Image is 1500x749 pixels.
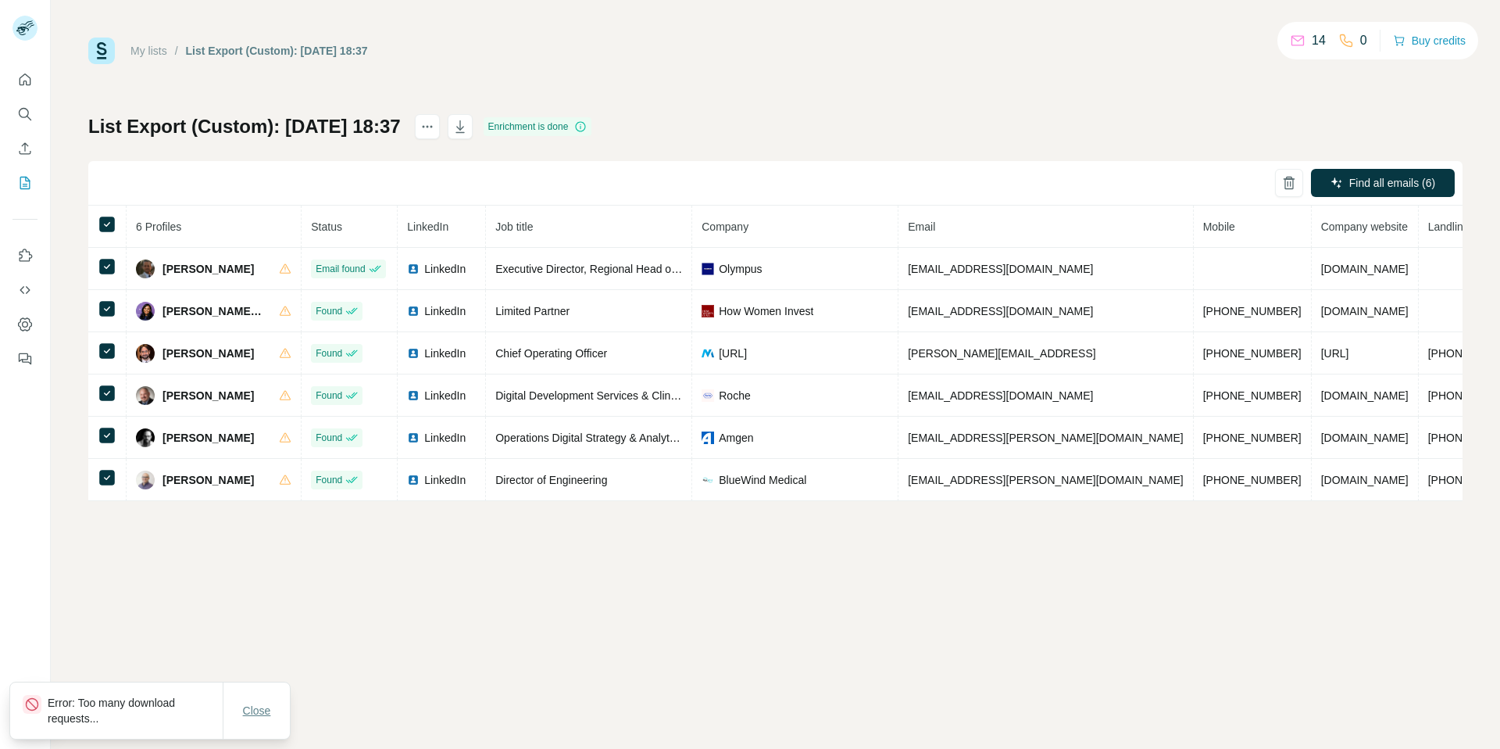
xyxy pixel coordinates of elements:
span: [PHONE_NUMBER] [1203,432,1302,444]
span: [DOMAIN_NAME] [1321,474,1409,486]
span: [EMAIL_ADDRESS][PERSON_NAME][DOMAIN_NAME] [908,474,1183,486]
span: [PHONE_NUMBER] [1203,347,1302,360]
img: Surfe Logo [88,38,115,64]
span: Job title [495,220,533,233]
span: BlueWind Medical [719,472,806,488]
button: Find all emails (6) [1311,169,1455,197]
button: Search [12,100,37,128]
li: / [175,43,178,59]
img: company-logo [702,305,714,317]
span: Director of Engineering [495,474,607,486]
button: Enrich CSV [12,134,37,163]
span: [EMAIL_ADDRESS][DOMAIN_NAME] [908,263,1093,275]
span: Operations Digital Strategy & Analytics Sr. Dr. [495,432,716,444]
span: [DOMAIN_NAME] [1321,263,1409,275]
span: LinkedIn [424,472,466,488]
span: [EMAIL_ADDRESS][DOMAIN_NAME] [908,389,1093,402]
img: LinkedIn logo [407,305,420,317]
span: [DOMAIN_NAME] [1321,305,1409,317]
img: company-logo [702,389,714,402]
span: [PERSON_NAME] [162,472,254,488]
span: Landline [1428,220,1470,233]
span: Found [316,431,342,445]
span: Company [702,220,748,233]
p: 14 [1312,31,1326,50]
button: Buy credits [1393,30,1466,52]
span: Chief Operating Officer [495,347,607,360]
img: Avatar [136,302,155,321]
span: [DOMAIN_NAME] [1321,432,1409,444]
img: LinkedIn logo [407,263,420,275]
img: LinkedIn logo [407,389,420,402]
span: Find all emails (6) [1349,175,1435,191]
span: [EMAIL_ADDRESS][PERSON_NAME][DOMAIN_NAME] [908,432,1183,444]
img: company-logo [702,263,714,275]
span: [PERSON_NAME], PhD [162,303,263,319]
span: Amgen [719,430,753,446]
button: Quick start [12,66,37,94]
span: [DOMAIN_NAME] [1321,389,1409,402]
a: My lists [130,45,167,57]
span: [EMAIL_ADDRESS][DOMAIN_NAME] [908,305,1093,317]
div: Enrichment is done [484,117,592,136]
button: actions [415,114,440,139]
img: LinkedIn logo [407,432,420,444]
span: [URL] [1321,347,1349,360]
span: Found [316,473,342,487]
img: Avatar [136,260,155,278]
span: Found [316,389,342,403]
span: Close [243,703,271,719]
button: My lists [12,169,37,197]
span: How Women Invest [719,303,813,319]
span: [PHONE_NUMBER] [1203,474,1302,486]
span: [URL] [719,346,747,361]
span: [PERSON_NAME] [162,430,254,446]
span: LinkedIn [424,346,466,361]
span: LinkedIn [424,303,466,319]
div: List Export (Custom): [DATE] 18:37 [186,43,368,59]
img: company-logo [702,432,714,444]
span: Digital Development Services & Clinical Insights, Head of Architecture and Engineering [495,389,916,402]
p: Error: Too many download requests... [48,695,223,726]
button: Use Surfe API [12,276,37,304]
span: Mobile [1203,220,1235,233]
img: Avatar [136,471,155,489]
img: Avatar [136,428,155,447]
span: Email found [316,262,365,276]
span: [PERSON_NAME] [162,388,254,403]
span: Status [311,220,342,233]
button: Feedback [12,345,37,373]
span: Limited Partner [495,305,570,317]
button: Close [232,697,282,725]
span: Found [316,304,342,318]
h1: List Export (Custom): [DATE] 18:37 [88,114,401,139]
img: LinkedIn logo [407,474,420,486]
span: [PERSON_NAME] [162,346,254,361]
img: Avatar [136,344,155,363]
span: Olympus [719,261,762,277]
button: Use Surfe on LinkedIn [12,242,37,270]
img: LinkedIn logo [407,347,420,360]
span: [PHONE_NUMBER] [1203,389,1302,402]
span: LinkedIn [407,220,448,233]
span: LinkedIn [424,261,466,277]
span: Roche [719,388,750,403]
p: 0 [1360,31,1367,50]
span: Company website [1321,220,1408,233]
span: Executive Director, Regional Head of R&D Engineering, Digital Unit [495,263,820,275]
span: Email [908,220,935,233]
span: 6 Profiles [136,220,181,233]
img: company-logo [702,474,714,486]
span: Found [316,346,342,360]
span: [PHONE_NUMBER] [1203,305,1302,317]
img: company-logo [702,347,714,360]
span: [PERSON_NAME][EMAIL_ADDRESS] [908,347,1095,360]
span: LinkedIn [424,430,466,446]
img: Avatar [136,386,155,405]
button: Dashboard [12,310,37,339]
span: LinkedIn [424,388,466,403]
span: [PERSON_NAME] [162,261,254,277]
